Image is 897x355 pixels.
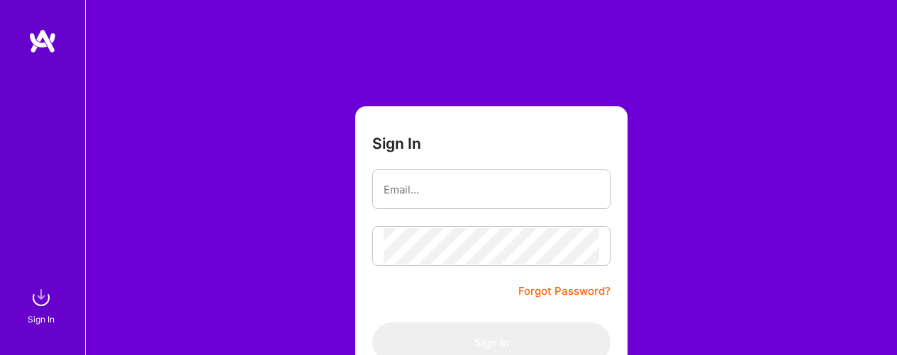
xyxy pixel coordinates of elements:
div: Sign In [28,312,55,327]
img: sign in [27,283,55,312]
input: Email... [384,171,599,208]
img: logo [28,28,57,54]
a: sign inSign In [30,283,55,327]
a: Forgot Password? [518,283,611,300]
h3: Sign In [372,135,421,152]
